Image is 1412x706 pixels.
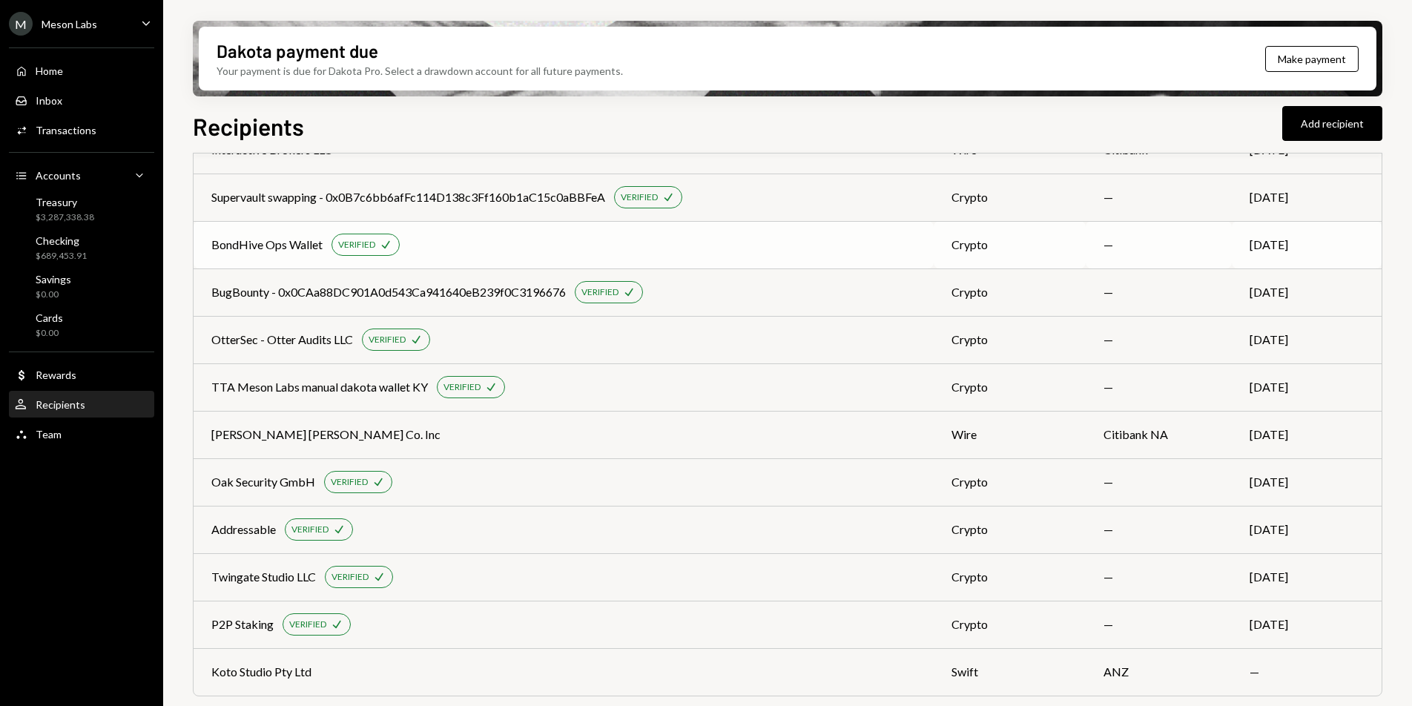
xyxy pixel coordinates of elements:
[1232,363,1382,411] td: [DATE]
[621,191,658,204] div: VERIFIED
[951,426,1068,443] div: wire
[331,571,369,584] div: VERIFIED
[951,663,1068,681] div: swift
[951,188,1068,206] div: crypto
[331,476,368,489] div: VERIFIED
[211,188,605,206] div: Supervault swapping - 0x0B7c6bb6afFc114D138c3Ff160b1aC15c0aBBFeA
[289,618,326,631] div: VERIFIED
[9,230,154,265] a: Checking$689,453.91
[9,191,154,227] a: Treasury$3,287,338.38
[36,169,81,182] div: Accounts
[1086,411,1232,458] td: Citibank NA
[1086,648,1232,696] td: ANZ
[1232,648,1382,696] td: —
[1232,268,1382,316] td: [DATE]
[9,87,154,113] a: Inbox
[9,307,154,343] a: Cards$0.00
[36,273,71,286] div: Savings
[36,211,94,224] div: $3,287,338.38
[36,196,94,208] div: Treasury
[1086,268,1232,316] td: —
[9,57,154,84] a: Home
[581,286,618,299] div: VERIFIED
[193,111,304,141] h1: Recipients
[1265,46,1359,72] button: Make payment
[9,268,154,304] a: Savings$0.00
[1086,363,1232,411] td: —
[9,420,154,447] a: Team
[211,283,566,301] div: BugBounty - 0x0CAa88DC901A0d543Ca941640eB239f0C3196676
[1086,458,1232,506] td: —
[36,398,85,411] div: Recipients
[1232,411,1382,458] td: [DATE]
[211,236,323,254] div: BondHive Ops Wallet
[951,521,1068,538] div: crypto
[211,426,441,443] div: [PERSON_NAME] [PERSON_NAME] Co. Inc
[211,663,311,681] div: Koto Studio Pty Ltd
[1232,221,1382,268] td: [DATE]
[42,18,97,30] div: Meson Labs
[951,616,1068,633] div: crypto
[211,331,353,349] div: OtterSec - Otter Audits LLC
[1232,458,1382,506] td: [DATE]
[291,524,329,536] div: VERIFIED
[1232,553,1382,601] td: [DATE]
[951,473,1068,491] div: crypto
[951,331,1068,349] div: crypto
[951,568,1068,586] div: crypto
[36,369,76,381] div: Rewards
[338,239,375,251] div: VERIFIED
[1086,506,1232,553] td: —
[951,378,1068,396] div: crypto
[9,116,154,143] a: Transactions
[36,124,96,136] div: Transactions
[1232,506,1382,553] td: [DATE]
[9,391,154,418] a: Recipients
[9,361,154,388] a: Rewards
[211,616,274,633] div: P2P Staking
[951,236,1068,254] div: crypto
[36,65,63,77] div: Home
[1086,553,1232,601] td: —
[211,568,316,586] div: Twingate Studio LLC
[36,250,87,263] div: $689,453.91
[1282,106,1382,141] button: Add recipient
[211,378,428,396] div: TTA Meson Labs manual dakota wallet KY
[9,162,154,188] a: Accounts
[9,12,33,36] div: M
[36,311,63,324] div: Cards
[1086,316,1232,363] td: —
[211,473,315,491] div: Oak Security GmbH
[369,334,406,346] div: VERIFIED
[217,63,623,79] div: Your payment is due for Dakota Pro. Select a drawdown account for all future payments.
[1086,601,1232,648] td: —
[1232,601,1382,648] td: [DATE]
[443,381,481,394] div: VERIFIED
[36,234,87,247] div: Checking
[211,521,276,538] div: Addressable
[36,94,62,107] div: Inbox
[36,288,71,301] div: $0.00
[36,327,63,340] div: $0.00
[217,39,378,63] div: Dakota payment due
[1232,316,1382,363] td: [DATE]
[36,428,62,441] div: Team
[1232,174,1382,221] td: [DATE]
[1086,174,1232,221] td: —
[1086,221,1232,268] td: —
[951,283,1068,301] div: crypto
